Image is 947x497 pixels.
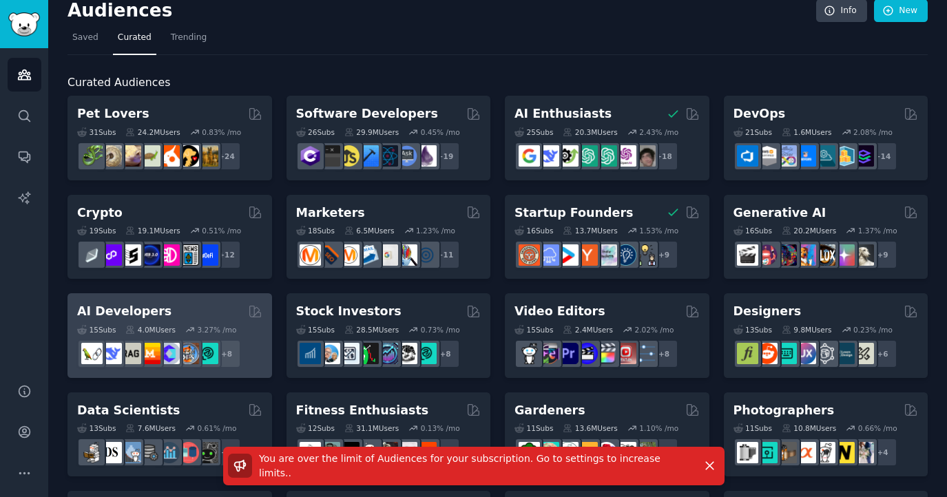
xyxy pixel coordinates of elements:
div: + 4 [649,438,678,467]
div: + 19 [431,142,460,171]
img: DevOpsLinks [795,145,816,167]
img: CryptoNews [178,244,199,266]
div: + 11 [431,240,460,269]
div: 0.61 % /mo [198,423,237,433]
img: DreamBooth [853,244,874,266]
img: datascience [101,442,122,463]
div: + 9 [649,240,678,269]
span: Saved [72,32,98,44]
img: streetphotography [756,442,778,463]
img: chatgpt_prompts_ [596,145,617,167]
div: 16 Sub s [514,226,553,235]
img: EntrepreneurRideAlong [519,244,540,266]
img: weightroom [357,442,379,463]
img: UI_Design [776,343,797,364]
h2: AI Developers [77,303,171,320]
h2: DevOps [733,105,786,123]
img: AskMarketing [338,244,360,266]
img: ArtificalIntelligence [634,145,656,167]
h2: Data Scientists [77,402,180,419]
img: UrbanGardening [615,442,636,463]
div: 31 Sub s [77,127,116,137]
img: UX_Design [853,343,874,364]
img: elixir [415,145,437,167]
img: aws_cdk [833,145,855,167]
img: PlatformEngineers [853,145,874,167]
div: 1.53 % /mo [639,226,678,235]
h2: Startup Founders [514,204,633,222]
div: 3.27 % /mo [198,325,237,335]
img: OpenAIDev [615,145,636,167]
div: + 24 [212,142,241,171]
div: + 9 [868,240,897,269]
div: 1.6M Users [782,127,832,137]
a: Saved [67,27,103,55]
img: FluxAI [814,244,835,266]
img: succulents [538,442,559,463]
img: personaltraining [415,442,437,463]
img: leopardgeckos [120,145,141,167]
img: SavageGarden [557,442,579,463]
img: aivideo [737,244,758,266]
div: 6.5M Users [344,226,395,235]
h2: Generative AI [733,204,826,222]
img: workout [338,442,360,463]
img: sdforall [795,244,816,266]
img: starryai [833,244,855,266]
img: MachineLearning [81,442,103,463]
img: DeepSeek [538,145,559,167]
span: You are over the limit of Audiences for your subscription. Go to settings to increase limits. . [259,453,660,478]
img: 0xPolygon [101,244,122,266]
div: 20.3M Users [563,127,617,137]
img: AIDevelopersSociety [197,343,218,364]
h2: Designers [733,303,802,320]
img: ethfinance [81,244,103,266]
img: dogbreed [197,145,218,167]
h2: Software Developers [296,105,438,123]
img: Trading [357,343,379,364]
img: PetAdvice [178,145,199,167]
h2: Video Editors [514,303,605,320]
div: 13 Sub s [77,423,116,433]
div: 0.66 % /mo [858,423,897,433]
img: gopro [519,343,540,364]
div: + 14 [868,142,897,171]
img: VideoEditors [576,343,598,364]
div: 13.7M Users [563,226,617,235]
img: DeepSeek [101,343,122,364]
div: 13.6M Users [563,423,617,433]
span: Curated [118,32,152,44]
div: 20.2M Users [782,226,836,235]
img: OnlineMarketing [415,244,437,266]
img: SaaS [538,244,559,266]
div: 2.4M Users [563,325,613,335]
img: content_marketing [300,244,321,266]
div: 16 Sub s [733,226,772,235]
img: GoogleGeminiAI [519,145,540,167]
div: 2.02 % /mo [635,325,674,335]
div: 15 Sub s [514,325,553,335]
img: indiehackers [596,244,617,266]
div: + 6 [868,339,897,368]
img: userexperience [814,343,835,364]
img: postproduction [634,343,656,364]
img: analytics [158,442,180,463]
h2: Fitness Enthusiasts [296,402,429,419]
div: 0.83 % /mo [202,127,241,137]
img: googleads [377,244,398,266]
img: technicalanalysis [415,343,437,364]
img: SonyAlpha [795,442,816,463]
img: WeddingPhotography [853,442,874,463]
img: finalcutpro [596,343,617,364]
div: + 5 [431,438,460,467]
a: Trending [166,27,211,55]
img: chatgpt_promptDesign [576,145,598,167]
img: dalle2 [756,244,778,266]
img: GymMotivation [319,442,340,463]
div: 2.08 % /mo [853,127,893,137]
img: ValueInvesting [319,343,340,364]
img: Emailmarketing [357,244,379,266]
div: 18 Sub s [296,226,335,235]
img: statistics [120,442,141,463]
img: defi_ [197,244,218,266]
